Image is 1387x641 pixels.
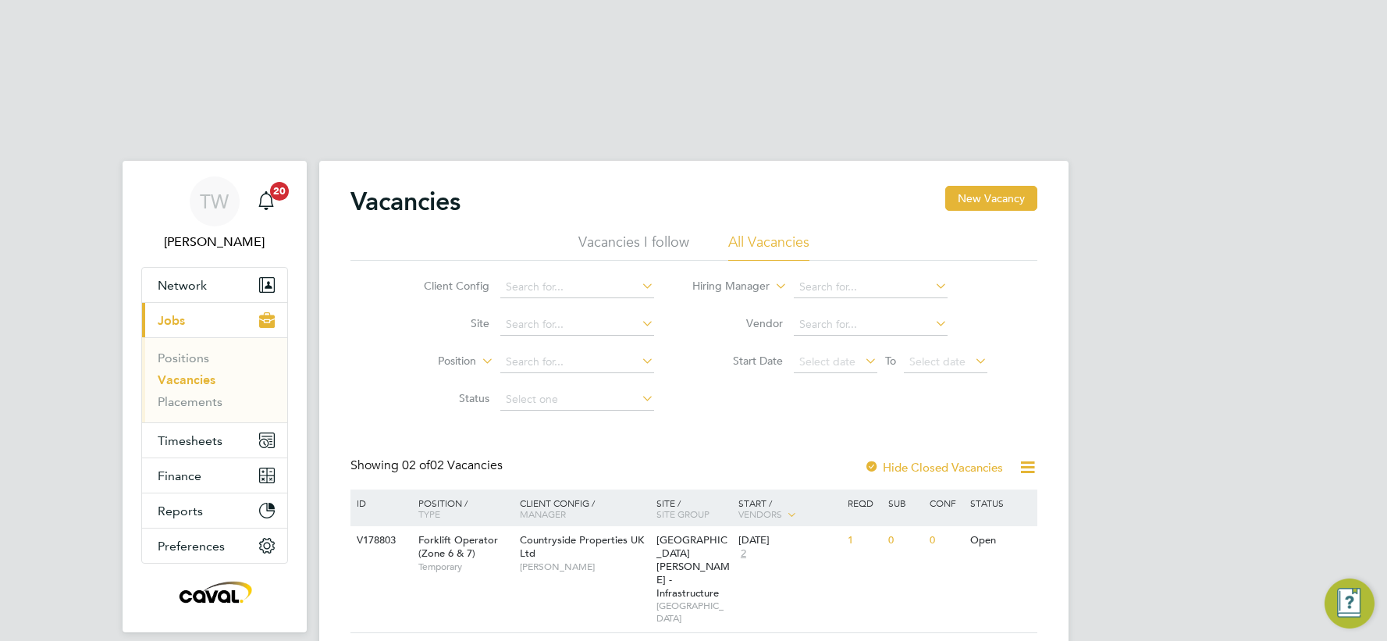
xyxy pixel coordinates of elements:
[350,458,506,474] div: Showing
[656,533,730,600] span: [GEOGRAPHIC_DATA][PERSON_NAME] - Infrastructure
[926,526,966,555] div: 0
[926,490,966,516] div: Conf
[884,526,925,555] div: 0
[844,526,884,555] div: 1
[734,490,844,529] div: Start /
[500,314,654,336] input: Search for...
[909,354,966,369] span: Select date
[175,579,253,604] img: caval-logo-retina.png
[794,314,948,336] input: Search for...
[418,533,498,560] span: Forklift Operator (Zone 6 & 7)
[728,233,809,261] li: All Vacancies
[350,186,461,217] h2: Vacancies
[402,458,430,473] span: 02 of
[158,468,201,483] span: Finance
[270,182,289,201] span: 20
[400,316,489,330] label: Site
[520,507,566,520] span: Manager
[418,561,512,573] span: Temporary
[520,533,644,560] span: Countryside Properties UK Ltd
[500,276,654,298] input: Search for...
[516,490,653,527] div: Client Config /
[500,389,654,411] input: Select one
[123,161,307,632] nav: Main navigation
[400,391,489,405] label: Status
[884,490,925,516] div: Sub
[864,460,1003,475] label: Hide Closed Vacancies
[200,191,229,212] span: TW
[966,490,1034,516] div: Status
[400,279,489,293] label: Client Config
[693,354,783,368] label: Start Date
[141,233,288,251] span: Tim Wells
[1325,579,1375,629] button: Engage Resource Center
[142,303,287,337] button: Jobs
[158,539,225,554] span: Preferences
[158,394,222,409] a: Placements
[656,600,731,624] span: [GEOGRAPHIC_DATA]
[158,351,209,365] a: Positions
[158,433,222,448] span: Timesheets
[158,372,215,387] a: Vacancies
[142,458,287,493] button: Finance
[158,278,207,293] span: Network
[418,507,440,520] span: Type
[799,354,855,369] span: Select date
[407,490,516,527] div: Position /
[653,490,734,527] div: Site /
[880,351,901,371] span: To
[500,351,654,373] input: Search for...
[680,279,770,294] label: Hiring Manager
[738,534,840,547] div: [DATE]
[353,526,407,555] div: V178803
[142,493,287,528] button: Reports
[141,579,288,604] a: Go to home page
[141,176,288,251] a: TW[PERSON_NAME]
[158,313,185,328] span: Jobs
[738,547,749,561] span: 2
[402,458,503,473] span: 02 Vacancies
[353,490,407,516] div: ID
[578,233,689,261] li: Vacancies I follow
[251,176,282,226] a: 20
[656,507,710,520] span: Site Group
[794,276,948,298] input: Search for...
[966,526,1034,555] div: Open
[142,423,287,458] button: Timesheets
[142,529,287,563] button: Preferences
[386,354,476,369] label: Position
[693,316,783,330] label: Vendor
[142,268,287,302] button: Network
[738,507,782,520] span: Vendors
[158,504,203,518] span: Reports
[520,561,649,573] span: [PERSON_NAME]
[142,337,287,422] div: Jobs
[844,490,884,516] div: Reqd
[945,186,1037,211] button: New Vacancy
